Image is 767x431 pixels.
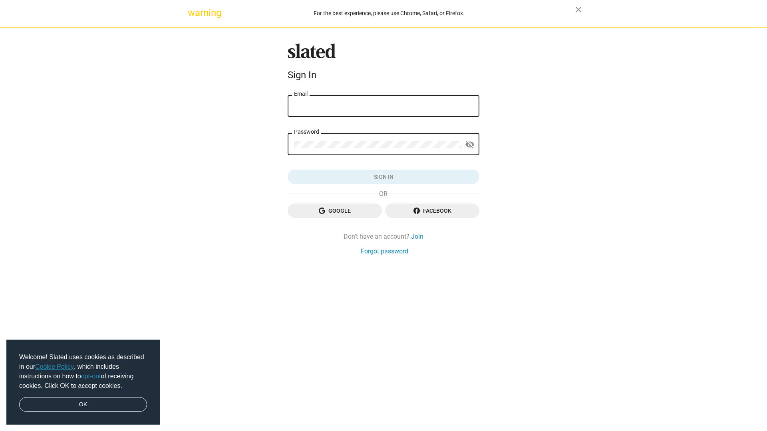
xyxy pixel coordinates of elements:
button: Facebook [385,204,479,218]
a: dismiss cookie message [19,397,147,412]
a: Cookie Policy [35,363,74,370]
span: Google [294,204,376,218]
div: Don't have an account? [288,232,479,241]
sl-branding: Sign In [288,43,479,84]
span: Welcome! Slated uses cookies as described in our , which includes instructions on how to of recei... [19,352,147,391]
mat-icon: visibility_off [465,138,475,151]
a: Join [411,232,423,241]
mat-icon: warning [188,8,197,18]
button: Google [288,204,382,218]
a: Forgot password [361,247,408,255]
div: cookieconsent [6,340,160,425]
button: Show password [462,137,478,153]
span: Facebook [391,204,473,218]
div: Sign In [288,69,479,81]
div: For the best experience, please use Chrome, Safari, or Firefox. [203,8,575,19]
a: opt-out [81,373,101,380]
mat-icon: close [574,5,583,14]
